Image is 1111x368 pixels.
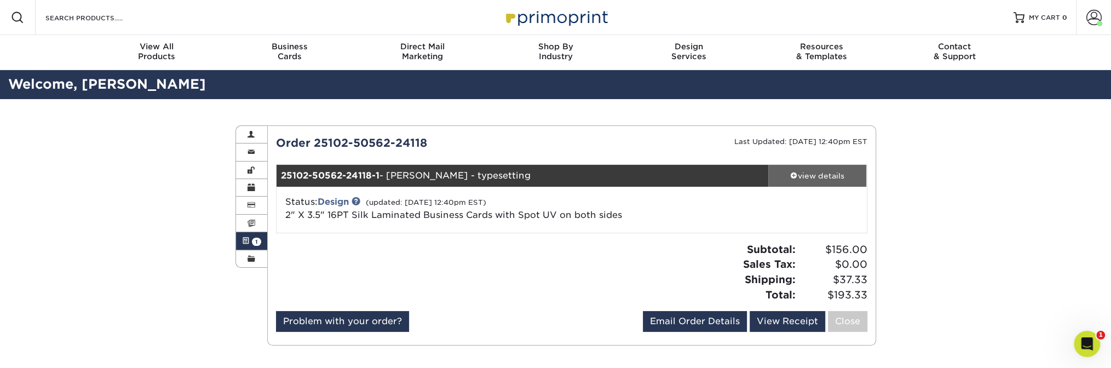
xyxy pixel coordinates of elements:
[44,11,151,24] input: SEARCH PRODUCTS.....
[643,311,747,332] a: Email Order Details
[489,35,622,70] a: Shop ByIndustry
[768,165,867,187] a: view details
[276,311,409,332] a: Problem with your order?
[765,289,796,301] strong: Total:
[90,35,223,70] a: View AllProducts
[747,243,796,255] strong: Subtotal:
[755,35,888,70] a: Resources& Templates
[743,258,796,270] strong: Sales Tax:
[828,311,867,332] a: Close
[366,198,486,206] small: (updated: [DATE] 12:40pm EST)
[223,42,356,61] div: Cards
[277,165,768,187] div: - [PERSON_NAME] - typesetting
[356,35,489,70] a: Direct MailMarketing
[768,170,867,181] div: view details
[888,42,1021,61] div: & Support
[236,232,268,250] a: 1
[501,5,611,29] img: Primoprint
[277,196,670,222] div: Status:
[1062,14,1067,21] span: 0
[1074,331,1100,357] iframe: Intercom live chat
[356,42,489,61] div: Marketing
[799,257,867,272] span: $0.00
[90,42,223,61] div: Products
[622,42,755,51] span: Design
[888,35,1021,70] a: Contact& Support
[755,42,888,51] span: Resources
[223,42,356,51] span: Business
[223,35,356,70] a: BusinessCards
[799,242,867,257] span: $156.00
[318,197,349,207] a: Design
[356,42,489,51] span: Direct Mail
[622,35,755,70] a: DesignServices
[1029,13,1060,22] span: MY CART
[799,287,867,303] span: $193.33
[489,42,622,51] span: Shop By
[755,42,888,61] div: & Templates
[1096,331,1105,340] span: 1
[734,137,867,146] small: Last Updated: [DATE] 12:40pm EST
[622,42,755,61] div: Services
[285,210,622,220] span: 2" X 3.5" 16PT Silk Laminated Business Cards with Spot UV on both sides
[90,42,223,51] span: View All
[750,311,825,332] a: View Receipt
[268,135,572,151] div: Order 25102-50562-24118
[252,238,261,246] span: 1
[281,170,379,181] strong: 25102-50562-24118-1
[888,42,1021,51] span: Contact
[799,272,867,287] span: $37.33
[745,273,796,285] strong: Shipping:
[489,42,622,61] div: Industry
